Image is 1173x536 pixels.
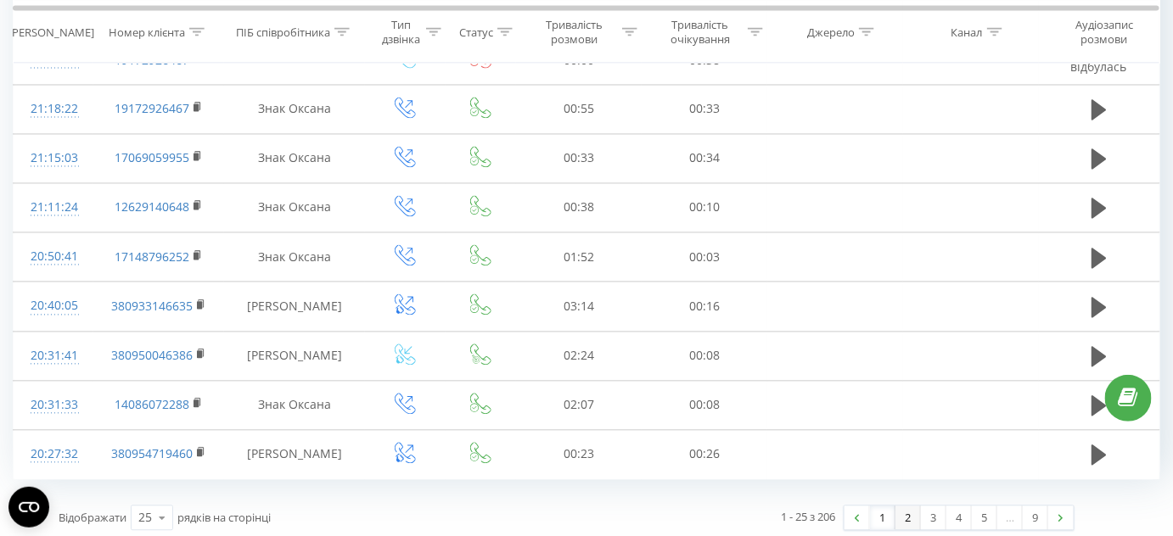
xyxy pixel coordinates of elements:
a: 19172926467 [115,52,189,68]
td: 00:34 [642,134,767,183]
td: Знак Оксана [224,183,365,232]
div: Джерело [807,25,855,39]
div: [PERSON_NAME] [8,25,94,39]
td: 02:24 [516,332,642,381]
td: 00:08 [642,332,767,381]
td: 03:14 [516,282,642,332]
div: … [997,506,1023,530]
div: Номер клієнта [109,25,185,39]
a: 17069059955 [115,150,189,166]
td: 00:03 [642,233,767,282]
div: 20:27:32 [31,438,76,472]
div: 21:18:22 [31,93,76,126]
td: 00:10 [642,183,767,232]
span: рядків на сторінці [177,511,271,526]
div: 21:15:03 [31,142,76,176]
td: Знак Оксана [224,233,365,282]
div: 21:11:24 [31,192,76,225]
td: 00:33 [642,85,767,134]
a: 380954719460 [111,446,193,462]
a: 12629140648 [115,199,189,215]
a: 380933146635 [111,299,193,315]
div: 20:40:05 [31,290,76,323]
td: Знак Оксана [224,381,365,430]
td: 00:23 [516,430,642,479]
div: 20:31:41 [31,340,76,373]
div: 1 - 25 з 206 [782,509,836,526]
div: 20:31:33 [31,389,76,422]
td: Знак Оксана [224,134,365,183]
td: 00:38 [516,183,642,232]
a: 3 [921,506,946,530]
div: ПІБ співробітника [236,25,330,39]
span: Розмова не відбулась [1066,44,1132,75]
td: 00:55 [516,85,642,134]
td: [PERSON_NAME] [224,332,365,381]
a: 9 [1023,506,1048,530]
div: Статус [459,25,493,39]
span: Відображати [59,511,126,526]
a: 14086072288 [115,397,189,413]
td: [PERSON_NAME] [224,282,365,332]
a: 2 [895,506,921,530]
div: 25 [138,510,152,527]
td: Знак Оксана [224,85,365,134]
td: 00:33 [516,134,642,183]
a: 17148796252 [115,249,189,265]
a: 19172926467 [115,101,189,117]
div: Тип дзвінка [380,18,422,47]
td: 00:08 [642,381,767,430]
a: 1 [870,506,895,530]
div: Канал [951,25,983,39]
td: 00:16 [642,282,767,332]
div: 20:50:41 [31,241,76,274]
td: 02:07 [516,381,642,430]
div: Аудіозапис розмови [1054,18,1155,47]
td: 01:52 [516,233,642,282]
a: 4 [946,506,972,530]
a: 380950046386 [111,348,193,364]
button: Open CMP widget [8,487,49,528]
div: Тривалість розмови [531,18,618,47]
a: 5 [972,506,997,530]
div: Тривалість очікування [657,18,744,47]
td: [PERSON_NAME] [224,430,365,479]
td: 00:26 [642,430,767,479]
